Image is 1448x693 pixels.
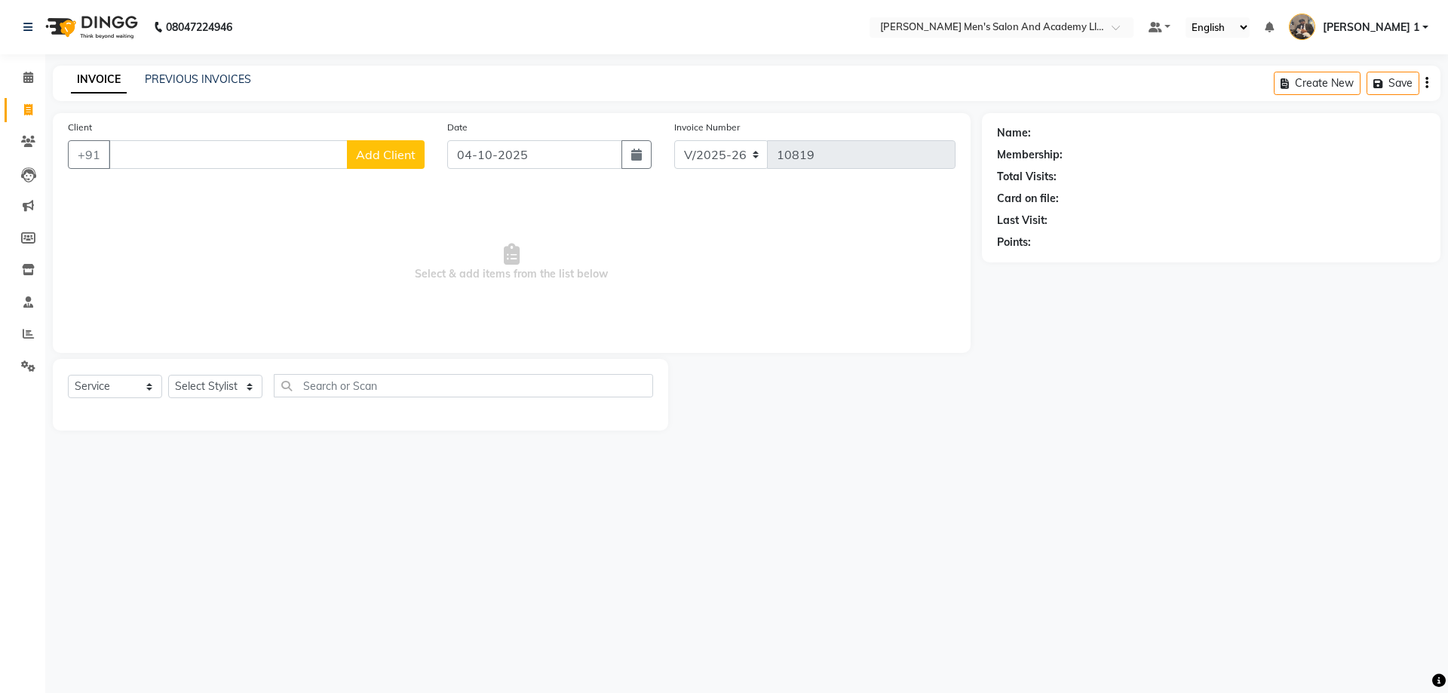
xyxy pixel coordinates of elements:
span: Add Client [356,147,416,162]
input: Search by Name/Mobile/Email/Code [109,140,348,169]
input: Search or Scan [274,374,653,397]
a: PREVIOUS INVOICES [145,72,251,86]
button: Add Client [347,140,425,169]
span: Select & add items from the list below [68,187,956,338]
button: Create New [1274,72,1361,95]
button: +91 [68,140,110,169]
img: NISHIT SURANI 1 [1289,14,1315,40]
div: Membership: [997,147,1063,163]
img: logo [38,6,142,48]
button: Save [1367,72,1419,95]
label: Client [68,121,92,134]
label: Date [447,121,468,134]
div: Total Visits: [997,169,1057,185]
div: Points: [997,235,1031,250]
a: INVOICE [71,66,127,94]
div: Name: [997,125,1031,141]
b: 08047224946 [166,6,232,48]
div: Card on file: [997,191,1059,207]
label: Invoice Number [674,121,740,134]
div: Last Visit: [997,213,1048,228]
span: [PERSON_NAME] 1 [1323,20,1419,35]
